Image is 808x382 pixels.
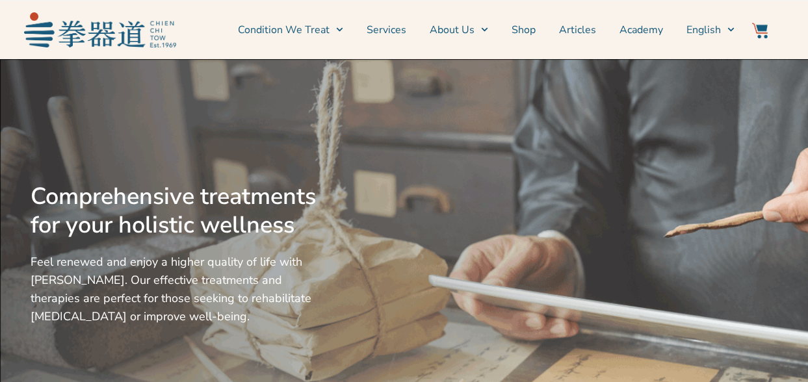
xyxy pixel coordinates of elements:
a: Condition We Treat [238,14,343,46]
a: Shop [512,14,536,46]
h2: Comprehensive treatments for your holistic wellness [31,183,322,240]
a: Services [367,14,406,46]
nav: Menu [183,14,735,46]
a: Articles [559,14,596,46]
span: English [686,22,721,38]
a: Academy [619,14,663,46]
a: English [686,14,735,46]
a: About Us [430,14,488,46]
p: Feel renewed and enjoy a higher quality of life with [PERSON_NAME]. Our effective treatments and ... [31,253,322,325]
img: Website Icon-03 [752,23,768,38]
